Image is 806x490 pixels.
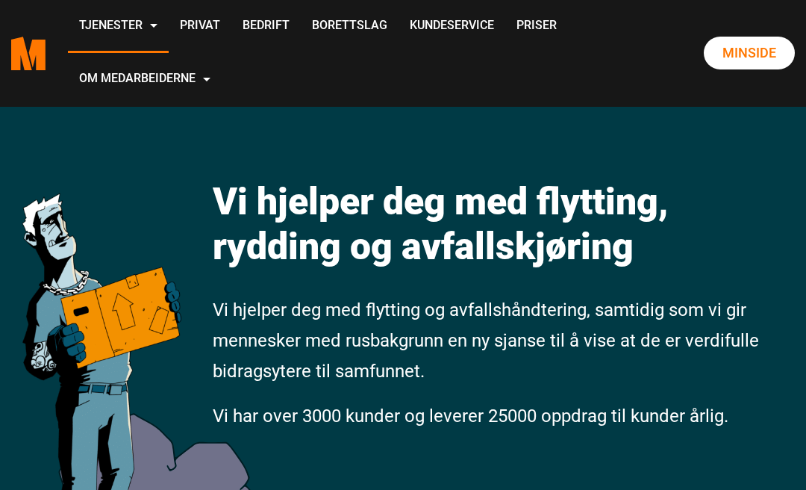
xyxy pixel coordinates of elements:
h1: Vi hjelper deg med flytting, rydding og avfallskjøring [213,179,795,269]
span: Vi hjelper deg med flytting og avfallshåndtering, samtidig som vi gir mennesker med rusbakgrunn e... [213,300,759,382]
span: Vi har over 3000 kunder og leverer 25000 oppdrag til kunder årlig. [213,406,728,427]
a: Om Medarbeiderne [68,53,222,106]
a: Minside [704,37,795,69]
a: Medarbeiderne start page [11,25,46,81]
